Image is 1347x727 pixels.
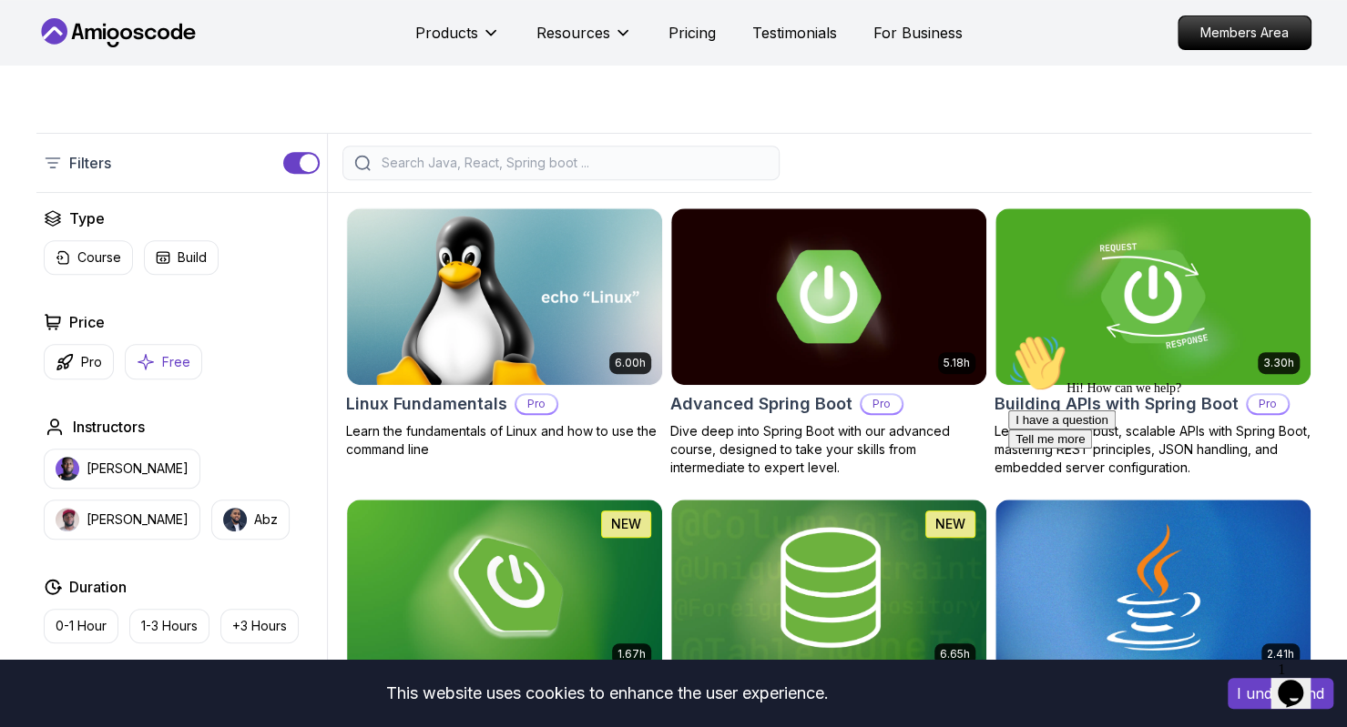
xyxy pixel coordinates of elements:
[73,416,145,438] h2: Instructors
[516,395,556,413] p: Pro
[611,515,641,533] p: NEW
[254,510,278,529] p: Abz
[211,500,290,540] button: instructor imgAbz
[752,22,837,44] a: Testimonials
[347,208,662,385] img: Linux Fundamentals card
[670,422,987,477] p: Dive deep into Spring Boot with our advanced course, designed to take your skills from intermedia...
[44,449,200,489] button: instructor img[PERSON_NAME]
[935,515,965,533] p: NEW
[873,22,963,44] a: For Business
[178,248,207,267] p: Build
[81,353,102,371] p: Pro
[7,55,180,68] span: Hi! How can we help?
[56,457,79,480] img: instructor img
[7,103,91,122] button: Tell me more
[1267,647,1294,661] p: 2.41h
[220,609,299,643] button: +3 Hours
[56,508,79,531] img: instructor img
[1270,654,1329,709] iframe: chat widget
[862,395,902,413] p: Pro
[141,617,198,635] p: 1-3 Hours
[44,500,200,540] button: instructor img[PERSON_NAME]
[56,617,107,635] p: 0-1 Hour
[995,208,1311,385] img: Building APIs with Spring Boot card
[69,207,105,229] h2: Type
[14,673,1200,713] div: This website uses cookies to enhance the user experience.
[615,356,646,370] p: 6.00h
[7,84,115,103] button: I have a question
[69,152,111,174] p: Filters
[670,391,852,417] h2: Advanced Spring Boot
[69,576,127,598] h2: Duration
[7,7,66,66] img: :wave:
[995,422,1311,477] p: Learn to build robust, scalable APIs with Spring Boot, mastering REST principles, JSON handling, ...
[671,500,986,676] img: Spring Data JPA card
[232,617,287,635] p: +3 Hours
[87,459,189,478] p: [PERSON_NAME]
[415,22,500,58] button: Products
[346,422,663,459] p: Learn the fundamentals of Linux and how to use the command line
[944,356,970,370] p: 5.18h
[1228,678,1333,709] button: Accept cookies
[995,391,1239,417] h2: Building APIs with Spring Boot
[668,22,716,44] a: Pricing
[125,344,202,379] button: Free
[129,609,209,643] button: 1-3 Hours
[378,154,768,172] input: Search Java, React, Spring boot ...
[415,22,478,44] p: Products
[87,510,189,529] p: [PERSON_NAME]
[347,500,662,676] img: Spring Boot for Beginners card
[44,344,114,379] button: Pro
[223,508,247,531] img: instructor img
[536,22,632,58] button: Resources
[44,240,133,275] button: Course
[162,353,190,371] p: Free
[69,311,105,333] h2: Price
[44,609,118,643] button: 0-1 Hour
[77,248,121,267] p: Course
[995,500,1311,676] img: Java for Beginners card
[346,207,663,459] a: Linux Fundamentals card6.00hLinux FundamentalsProLearn the fundamentals of Linux and how to use t...
[536,22,610,44] p: Resources
[940,647,970,661] p: 6.65h
[670,207,987,477] a: Advanced Spring Boot card5.18hAdvanced Spring BootProDive deep into Spring Boot with our advanced...
[144,240,219,275] button: Build
[7,7,335,122] div: 👋Hi! How can we help?I have a questionTell me more
[995,207,1311,477] a: Building APIs with Spring Boot card3.30hBuilding APIs with Spring BootProLearn to build robust, s...
[617,647,646,661] p: 1.67h
[671,208,986,385] img: Advanced Spring Boot card
[1179,16,1311,49] p: Members Area
[1001,327,1329,645] iframe: chat widget
[1178,15,1311,50] a: Members Area
[346,391,507,417] h2: Linux Fundamentals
